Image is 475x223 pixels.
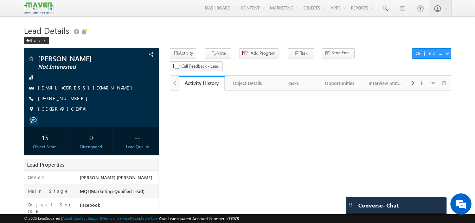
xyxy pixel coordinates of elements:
button: Object Actions [412,48,451,59]
button: Activity [170,48,196,58]
button: Task [288,48,314,58]
div: Object Score [26,144,65,150]
a: Tasks [271,76,317,91]
span: Lead Properties [27,161,64,168]
div: Tasks [276,79,310,87]
span: [GEOGRAPHIC_DATA] [38,106,90,113]
a: Object Details [225,76,271,91]
span: © 2025 LeadSquared | | | | | [24,215,239,222]
div: Interview Status [368,79,403,87]
a: Acceptable Use [131,216,158,221]
span: Call Feedback - Lead [181,63,219,69]
span: [PERSON_NAME] [38,55,121,62]
div: Disengaged [72,144,111,150]
a: Terms of Service [102,216,130,221]
div: -- [118,131,157,144]
span: Send Email [332,50,352,56]
label: Owner [28,174,44,180]
div: Opportunities [322,79,357,87]
button: Send Email [322,48,355,58]
button: Call Feedback - Lead [170,61,223,72]
a: Activity History [179,76,225,91]
div: Lead Quality [118,144,157,150]
label: Main Stage [28,188,69,194]
a: [EMAIL_ADDRESS][DOMAIN_NAME] [38,85,136,91]
img: carter-drag [348,202,353,207]
div: Activity History [184,80,219,86]
button: Note [205,48,231,58]
div: MQL(Marketing Quaified Lead) [78,188,159,198]
a: About [62,216,72,221]
div: Back [24,37,49,44]
div: 15 [26,131,65,144]
div: Object Details [230,79,264,87]
a: Opportunities [317,76,363,91]
span: Converse - Chat [358,202,399,209]
img: Custom Logo [24,2,53,14]
span: Add Program [251,50,275,56]
a: Interview Status [363,76,409,91]
span: Your Leadsquared Account Number is [159,216,239,221]
div: Object Actions [416,50,445,56]
span: Lead Details [24,25,69,36]
span: [PERSON_NAME] [PERSON_NAME] [80,174,152,180]
a: Contact Support [73,216,101,221]
div: Facebook [78,202,159,211]
span: Not Interested [38,63,121,70]
span: [PHONE_NUMBER] [38,95,91,102]
a: Back [24,37,52,43]
div: 0 [72,131,111,144]
button: Add Program [239,48,278,58]
span: 77978 [228,216,239,221]
label: Object Source [28,202,73,214]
